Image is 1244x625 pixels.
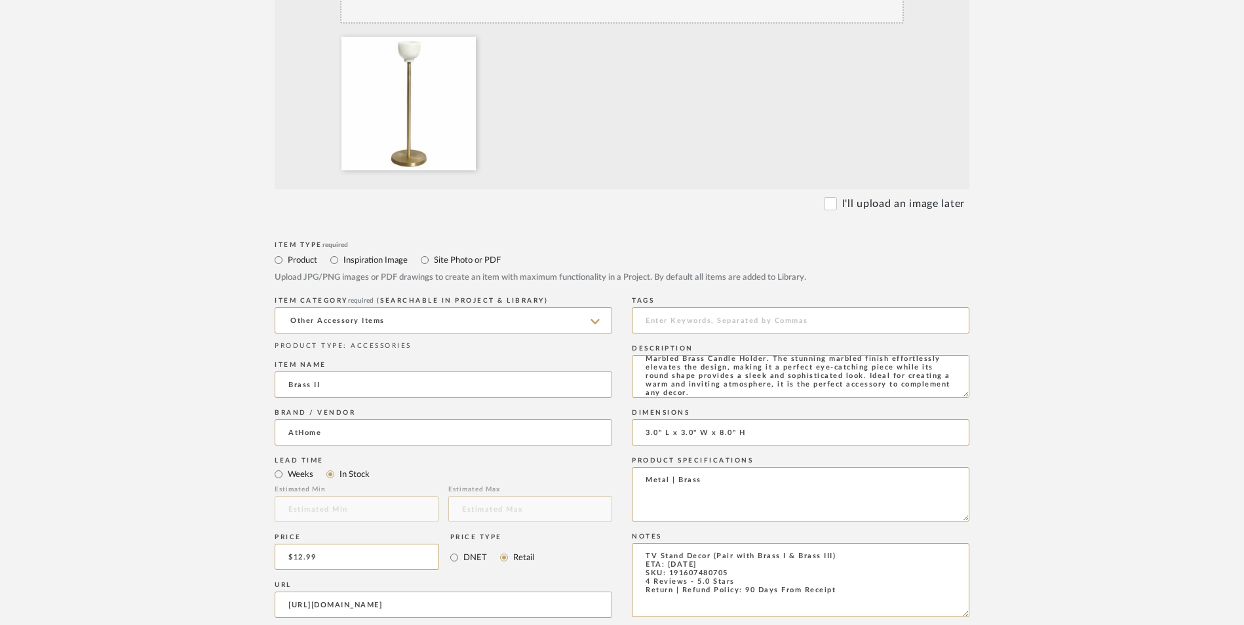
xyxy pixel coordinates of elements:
[450,533,534,541] div: Price Type
[275,409,612,417] div: Brand / Vendor
[842,196,965,212] label: I'll upload an image later
[343,343,412,349] span: : ACCESSORIES
[275,297,612,305] div: ITEM CATEGORY
[450,544,534,570] mat-radio-group: Select price type
[275,271,969,284] div: Upload JPG/PNG images or PDF drawings to create an item with maximum functionality in a Project. ...
[632,409,969,417] div: Dimensions
[275,485,438,493] div: Estimated Min
[275,361,612,369] div: Item name
[632,345,969,352] div: Description
[275,496,438,522] input: Estimated Min
[275,544,439,570] input: Enter DNET Price
[286,467,313,482] label: Weeks
[275,307,612,333] input: Type a category to search and select
[275,371,612,398] input: Enter Name
[377,297,549,304] span: (Searchable in Project & Library)
[286,253,317,267] label: Product
[275,419,612,445] input: Unknown
[342,253,408,267] label: Inspiration Image
[275,533,439,541] div: Price
[348,297,374,304] span: required
[275,252,969,268] mat-radio-group: Select item type
[632,419,969,445] input: Enter Dimensions
[275,241,969,249] div: Item Type
[275,341,612,351] div: PRODUCT TYPE
[275,592,612,618] input: Enter URL
[322,242,348,248] span: required
[448,485,612,493] div: Estimated Max
[448,496,612,522] input: Estimated Max
[275,581,612,589] div: URL
[632,457,969,464] div: Product Specifications
[275,457,612,464] div: Lead Time
[632,533,969,540] div: Notes
[433,253,501,267] label: Site Photo or PDF
[632,297,969,305] div: Tags
[275,466,612,482] mat-radio-group: Select item type
[462,550,487,565] label: DNET
[512,550,534,565] label: Retail
[338,467,370,482] label: In Stock
[632,307,969,333] input: Enter Keywords, Separated by Commas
